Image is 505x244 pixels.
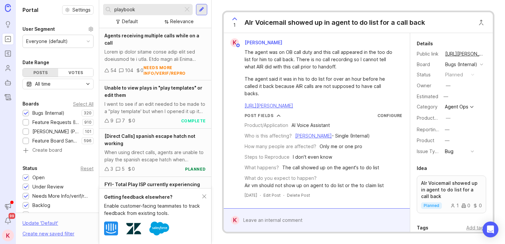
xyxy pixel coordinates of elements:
div: Feature Board Sandbox [DATE] [32,137,78,144]
div: Boards [22,100,39,108]
input: Search... [114,6,180,13]
p: 910 [84,120,92,125]
div: planned [185,166,206,172]
div: complete [181,118,206,124]
a: Configure [377,113,402,118]
div: When using direct calls, agents are unable to play the spanish escape hatch when [DEMOGRAPHIC_DAT... [104,149,206,163]
a: [PERSON_NAME] [295,133,332,139]
div: 0 [132,165,135,173]
div: Details [417,40,433,48]
div: All time [35,80,51,88]
a: AIr Voicemail showed up in agent to do list for a call backplanned100 [417,176,486,213]
span: 1 [233,21,236,29]
a: [Direct Calls] spanish escape hatch not workingWhen using direct calls, agents are unable to play... [99,129,211,177]
a: Agents receiving multiple calls while on a callLorem ip dolor sitame conse adip elit sed doeiusmo... [99,28,211,80]
div: Steps to Reproduce [245,153,290,161]
div: [PERSON_NAME] (Public) [32,128,80,135]
div: Posts [23,68,58,77]
button: Close button [475,16,488,29]
div: Delete Post [287,192,310,198]
p: 596 [84,138,92,143]
div: Status [417,71,440,78]
div: Relevance [170,18,194,25]
div: Air vm should not show up on agent to do list or the to claim list [245,182,384,189]
button: Settings [62,5,94,15]
div: Owner [417,82,440,89]
div: Add tags [466,224,486,231]
div: Public link [417,50,440,58]
div: The agent was on OB call duty and this call appeared in the too do list for him to call back. The... [245,49,397,70]
div: · [260,192,261,198]
button: Post Fields [245,113,281,118]
label: Reporting Team [417,127,452,132]
img: member badge [235,43,240,48]
img: Zendesk logo [126,221,141,236]
label: ProductboardID [417,115,452,121]
div: Create new saved filter [22,230,74,237]
h1: Portal [22,6,38,14]
div: Edit Post [263,192,281,198]
div: I went to see if an edit needed to be made to a "play template' but when I opened it up it looked... [104,101,206,115]
div: What do you expect to happen? [245,175,317,182]
div: 0 [132,117,135,124]
div: Lorem ip dolor sitame conse adip elit sed doeiusmod te i utla. Etdo magn ali Enima minimv: Quisno... [104,48,206,63]
a: Users [2,62,14,74]
div: The call showed up on the agent's to do list [282,164,379,171]
div: — [445,137,449,144]
span: FYI- Total Play ISP currently experiencing intermittent outages [104,182,200,194]
div: I don't even know [293,153,332,161]
button: K [2,229,14,241]
p: planned [424,203,439,208]
svg: toggle icon [83,81,93,87]
div: Update ' Default ' [22,220,58,230]
div: - Single (Internal) [295,132,370,140]
button: Announcements [2,200,14,212]
div: Agent Ops [445,104,468,109]
div: planned [445,71,463,78]
div: Open Intercom Messenger [483,222,498,237]
div: Status [22,164,37,172]
a: FYI- Total Play ISP currently experiencing intermittent outagesTotalplay is experiencing outages ... [99,177,211,225]
label: Product [417,138,434,143]
img: Salesforce logo [149,219,169,238]
span: Unable to view plays in "play templates" or edit them [104,85,202,98]
div: Getting feedback elsewhere? [104,193,202,201]
a: Autopilot [2,77,14,89]
div: AIr Voicemail showed up in agent to do list for a call back [245,18,425,27]
div: K [230,38,239,47]
span: [Direct Calls] spanish escape hatch not working [104,133,195,146]
div: Bugs (Internal) [445,61,477,68]
div: Bugs (Internal) [32,109,64,117]
div: needs more info/verif/repro [143,65,206,76]
button: ProductboardID [444,114,452,122]
div: Enable customer-facing teammates to track feedback from existing tools. [104,202,202,217]
a: Portal [2,33,14,45]
div: Idea [417,164,427,172]
span: Agents receiving multiple calls while on a call [104,33,199,46]
div: Default [122,18,138,25]
a: Changelog [2,91,14,103]
div: Estimated [417,94,438,99]
a: Create board [22,148,94,154]
a: Unable to view plays in "play templates" or edit themI went to see if an edit needed to be made t... [99,80,211,129]
img: Intercom logo [104,222,118,235]
div: 7 [122,117,125,124]
div: Date Range [22,59,49,66]
div: What happens? [245,164,279,171]
div: Everyone (default) [26,38,68,45]
p: 101 [85,129,92,134]
div: Only me or one pro [320,143,362,150]
time: [DATE] [245,193,257,198]
span: [PERSON_NAME] [245,40,282,45]
a: K[PERSON_NAME] [226,38,288,47]
div: Category [417,103,440,110]
div: — [442,92,450,101]
div: Under Review [32,183,63,190]
div: The agent said it was in his to do list for over an hour before he called it back because AIR cal... [245,75,397,97]
div: 0 [461,203,470,208]
div: 0 [473,203,482,208]
div: · [283,192,284,198]
div: — [445,126,449,133]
